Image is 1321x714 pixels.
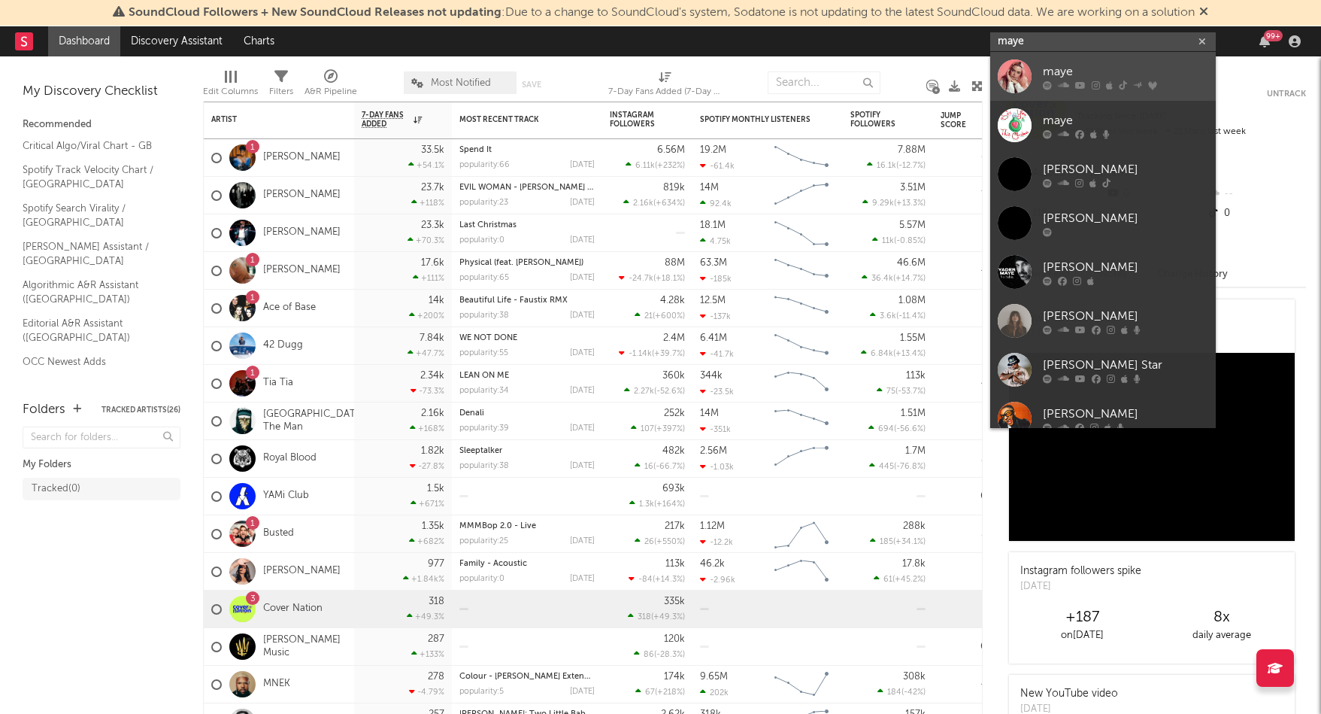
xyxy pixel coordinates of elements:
div: 1.5k [427,484,444,494]
a: Sleeptalker [459,447,502,455]
div: ( ) [870,536,926,546]
div: [DATE] [570,349,595,357]
div: 66.3 [941,149,1001,167]
div: LEAN ON ME [459,372,595,380]
div: 6.56M [657,145,685,155]
div: ( ) [629,499,685,509]
div: 88M [665,258,685,268]
a: Tia Tia [263,377,293,390]
svg: Chart title [768,139,835,177]
div: 113k [906,371,926,381]
div: [DATE] [570,274,595,282]
div: ( ) [635,536,685,546]
div: Jump Score [941,111,978,129]
span: -28.3 % [656,651,683,659]
span: +232 % [657,162,683,170]
svg: Chart title [768,666,835,703]
div: -351k [700,424,731,434]
div: popularity: 25 [459,537,508,545]
a: Beautiful Life - Faustix RMX [459,296,568,305]
button: Untrack [1267,87,1306,102]
span: +13.4 % [895,350,923,358]
svg: Chart title [768,440,835,478]
a: maye [990,52,1216,101]
div: -185k [700,274,732,284]
div: Physical (feat. Troye Sivan) [459,259,595,267]
div: -27.8 % [410,461,444,471]
div: +187 [1013,609,1152,627]
a: Discovery Assistant [120,26,233,56]
div: 113k [665,559,685,569]
div: +111 % [413,273,444,283]
span: +13.3 % [896,199,923,208]
a: Physical (feat. [PERSON_NAME]) [459,259,583,267]
span: 6.11k [635,162,655,170]
div: 58.7 [941,299,1001,318]
div: 482k [662,446,685,456]
a: maye [990,101,1216,150]
span: +39.7 % [654,350,683,358]
span: -24.7k [629,275,653,283]
span: 6.84k [871,350,893,358]
div: ( ) [868,424,926,433]
a: [PERSON_NAME] [263,565,341,578]
div: ( ) [619,348,685,358]
div: Most Recent Track [459,115,572,124]
a: [PERSON_NAME] Assistant / [GEOGRAPHIC_DATA] [23,239,165,269]
span: : Due to a change to SoundCloud's system, Sodatone is not updating to the latest SoundCloud data.... [129,7,1195,19]
div: Spotify Followers [850,111,903,129]
div: 46.6M [897,258,926,268]
div: [DATE] [570,387,595,395]
span: 1.3k [639,500,654,509]
span: +600 % [655,312,683,321]
span: -76.8 % [896,463,923,471]
span: SoundCloud Followers + New SoundCloud Releases not updating [129,7,501,19]
div: 18.1M [700,220,726,230]
div: WE NOT DONE [459,334,595,342]
div: 278 [428,672,444,682]
span: 36.4k [871,275,893,283]
div: A&R Pipeline [304,83,357,101]
a: [PERSON_NAME] [990,248,1216,296]
a: Last Christmas [459,221,517,229]
div: daily average [1152,627,1291,645]
div: -2.96k [700,575,735,585]
a: [PERSON_NAME] [263,189,341,202]
div: 819k [663,183,685,193]
div: popularity: 65 [459,274,509,282]
a: [PERSON_NAME] [263,151,341,164]
div: 14M [700,409,719,418]
span: +550 % [656,538,683,546]
div: +54.1 % [408,160,444,170]
span: +49.3 % [653,613,683,621]
div: 60.0 [941,488,1001,506]
div: 344k [700,371,723,381]
input: Search for folders... [23,427,180,448]
span: +634 % [656,199,683,208]
div: +49.3 % [407,612,444,621]
a: LEAN ON ME [459,372,509,380]
span: 107 [641,425,654,433]
span: 2.27k [634,387,654,396]
div: popularity: 38 [459,462,509,470]
span: 694 [878,425,894,433]
div: Denali [459,409,595,418]
div: 8 x [1152,609,1291,627]
div: Edit Columns [203,83,258,101]
span: 3.6k [880,312,896,321]
span: 61 [883,576,892,584]
div: 335k [664,597,685,606]
a: OCC Newest Adds [23,354,165,370]
span: 16 [644,463,653,471]
input: Search... [768,71,880,94]
div: maye [1043,62,1208,81]
div: 28.0 [941,450,1001,468]
svg: Chart title [768,177,835,214]
div: -- [1206,184,1306,204]
div: [PERSON_NAME] [1043,405,1208,423]
div: 693k [662,484,685,494]
div: [DATE] [570,161,595,169]
div: ( ) [872,235,926,245]
div: [PERSON_NAME] [1043,258,1208,276]
div: -23.5k [700,387,734,396]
